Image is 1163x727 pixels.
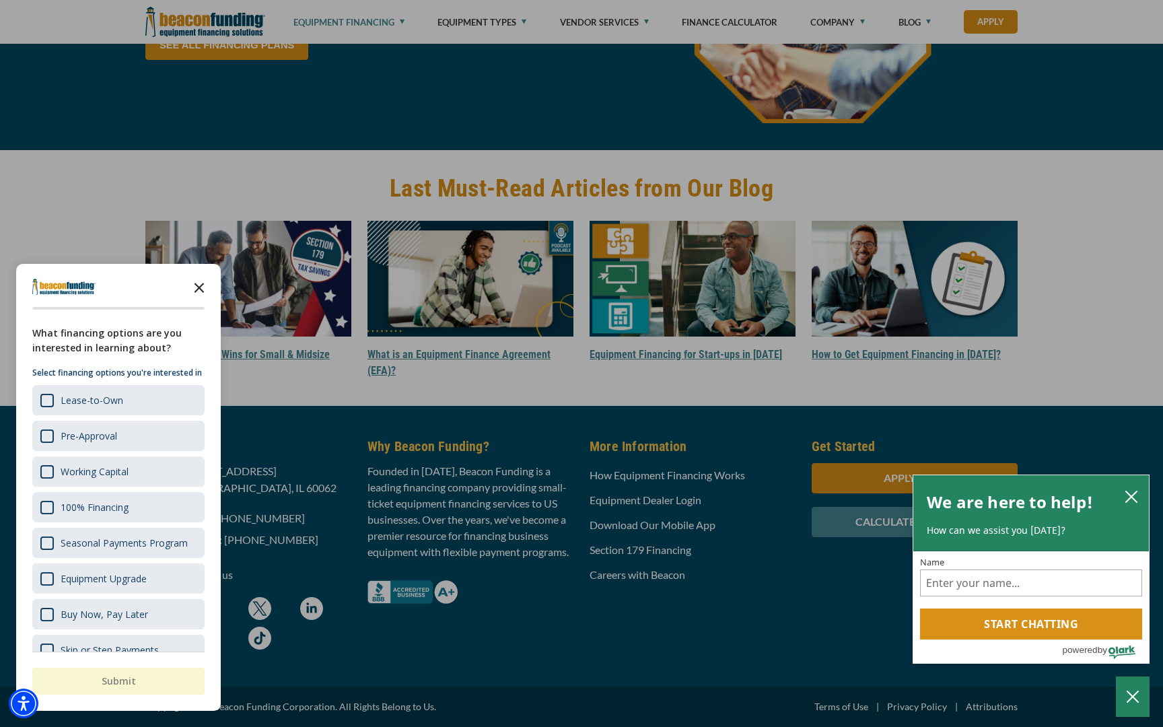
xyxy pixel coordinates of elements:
[32,635,205,665] div: Skip or Step Payments
[32,421,205,451] div: Pre-Approval
[1116,677,1150,717] button: Close Chatbox
[61,644,159,656] div: Skip or Step Payments
[32,563,205,594] div: Equipment Upgrade
[1121,487,1142,506] button: close chatbox
[61,465,129,478] div: Working Capital
[927,524,1135,537] p: How can we assist you [DATE]?
[61,394,123,407] div: Lease-to-Own
[32,279,96,295] img: Company logo
[61,501,129,514] div: 100% Financing
[32,528,205,558] div: Seasonal Payments Program
[920,569,1142,596] input: Name
[186,273,213,300] button: Close the survey
[16,264,221,711] div: Survey
[61,572,147,585] div: Equipment Upgrade
[32,385,205,415] div: Lease-to-Own
[61,536,188,549] div: Seasonal Payments Program
[1062,642,1097,658] span: powered
[920,558,1142,567] label: Name
[61,608,148,621] div: Buy Now, Pay Later
[32,492,205,522] div: 100% Financing
[913,475,1150,664] div: olark chatbox
[32,366,205,380] p: Select financing options you're interested in
[9,689,38,718] div: Accessibility Menu
[1098,642,1107,658] span: by
[32,668,205,695] button: Submit
[32,599,205,629] div: Buy Now, Pay Later
[1062,640,1149,663] a: Powered by Olark
[920,609,1142,639] button: Start chatting
[32,456,205,487] div: Working Capital
[32,326,205,355] div: What financing options are you interested in learning about?
[61,429,117,442] div: Pre-Approval
[927,489,1093,516] h2: We are here to help!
